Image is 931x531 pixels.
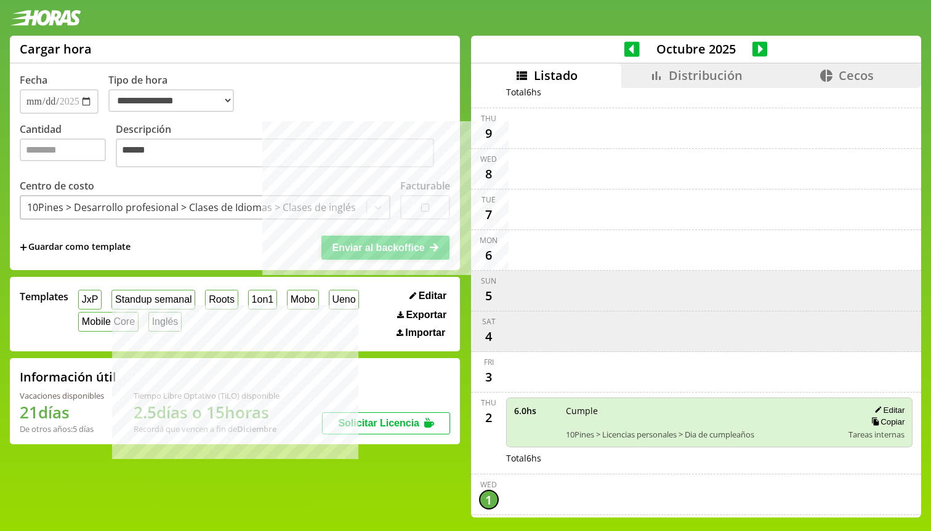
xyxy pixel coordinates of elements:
button: Solicitar Licencia [322,412,450,434]
h1: 2.5 días o 15 horas [134,401,280,423]
div: 4 [479,327,499,346]
span: Editar [419,290,446,301]
span: Templates [20,290,68,303]
span: Cecos [839,67,874,84]
img: logotipo [10,10,81,26]
label: Centro de costo [20,179,94,193]
div: 8 [479,164,499,184]
div: scrollable content [471,88,921,516]
div: 6 [479,246,499,265]
div: Vacaciones disponibles [20,390,104,401]
div: Total 6 hs [506,452,913,464]
div: 3 [479,367,499,387]
select: Tipo de hora [108,89,234,112]
div: Mon [480,235,498,246]
span: Cumple [566,405,840,417]
span: 10Pines > Licencias personales > Dia de cumpleaños [566,429,840,440]
button: Copiar [868,417,905,427]
span: Tareas internas [848,429,905,440]
div: 7 [479,205,499,225]
label: Cantidad [20,122,116,170]
div: 5 [479,286,499,306]
button: Enviar al backoffice [321,236,449,259]
div: Sat [482,316,496,327]
button: Roots [205,290,238,309]
button: Standup semanal [111,290,195,309]
span: Listado [534,67,578,84]
button: Exportar [393,309,450,321]
label: Fecha [20,73,47,87]
h1: Cargar hora [20,41,92,57]
div: Thu [481,397,496,408]
button: Inglés [148,312,182,331]
textarea: Descripción [116,138,434,167]
div: Wed [480,154,497,164]
div: De otros años: 5 días [20,423,104,434]
button: JxP [78,290,102,309]
div: Fri [484,357,494,367]
h1: 21 días [20,401,104,423]
div: 10Pines > Desarrollo profesional > Clases de Idiomas > Clases de inglés [27,201,356,214]
span: + [20,241,27,254]
button: Mobo [287,290,319,309]
div: Sun [481,276,496,286]
span: Octubre 2025 [640,41,752,57]
span: Enviar al backoffice [332,242,424,253]
div: Recordá que vencen a fin de [134,423,280,434]
span: Distribución [669,67,743,84]
span: Exportar [406,309,446,321]
div: Wed [480,479,497,490]
h2: Información útil [20,369,116,385]
div: Thu [481,113,496,124]
input: Cantidad [20,138,106,161]
b: Diciembre [237,423,276,434]
span: Importar [405,327,445,338]
button: 1on1 [248,290,277,309]
label: Tipo de hora [108,73,244,114]
div: 9 [479,124,499,143]
div: 1 [479,490,499,509]
div: Tiempo Libre Optativo (TiLO) disponible [134,390,280,401]
button: Mobile Core [78,312,139,331]
span: 6.0 hs [514,405,557,417]
div: Tue [482,194,496,205]
span: +Guardar como template [20,241,131,254]
label: Descripción [116,122,450,170]
button: Editar [406,290,450,302]
span: Solicitar Licencia [338,418,419,428]
label: Facturable [400,179,450,193]
div: 2 [479,408,499,428]
button: Editar [871,405,905,415]
div: Total 6 hs [506,86,913,98]
button: Ueno [329,290,360,309]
